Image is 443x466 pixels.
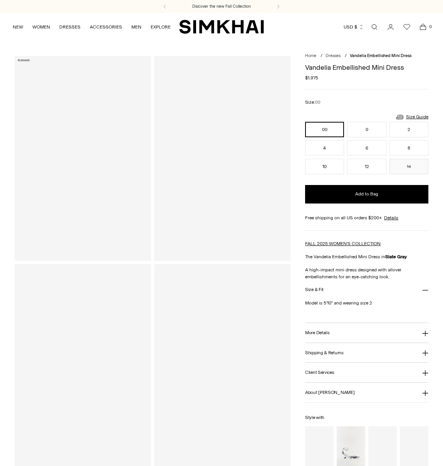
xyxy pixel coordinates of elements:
a: Vandelia Embellished Mini Dress [15,56,151,261]
h3: Size & Fit [305,287,324,292]
a: DRESSES [59,19,81,35]
strong: Slate Gray [385,254,407,259]
button: Size & Fit [305,280,428,300]
a: SIMKHAI [179,19,264,34]
h3: Client Services [305,370,334,375]
a: Discover the new Fall Collection [192,3,251,10]
button: 0 [347,122,386,137]
button: Add to Bag [305,185,428,204]
button: 2 [389,122,428,137]
span: 00 [315,100,321,105]
a: Open cart modal [415,19,431,35]
button: Shipping & Returns [305,343,428,363]
button: USD $ [344,19,364,35]
a: EXPLORE [151,19,171,35]
span: 0 [427,23,434,30]
span: $1,975 [305,74,318,81]
button: 12 [347,159,386,174]
h3: About [PERSON_NAME] [305,390,354,395]
span: Vandelia Embellished Mini Dress [350,53,411,58]
h3: Shipping & Returns [305,350,344,355]
button: 8 [389,140,428,156]
a: WOMEN [32,19,50,35]
a: Wishlist [399,19,414,35]
p: Model is 5'10" and wearing size 2 [305,299,428,313]
a: NEW [13,19,23,35]
h6: Style with [305,415,428,420]
a: Go to the account page [383,19,398,35]
button: 14 [389,159,428,174]
nav: breadcrumbs [305,53,428,59]
button: More Details [305,323,428,343]
a: Home [305,53,316,58]
button: 00 [305,122,344,137]
button: 10 [305,159,344,174]
div: / [321,53,322,59]
a: FALL 2025 WOMEN'S COLLECTION [305,241,381,246]
a: ACCESSORIES [90,19,122,35]
button: 6 [347,140,386,156]
label: Size: [305,99,321,106]
a: Size Guide [395,112,428,122]
div: Free shipping on all US orders $200+ [305,214,428,221]
h1: Vandelia Embellished Mini Dress [305,64,428,71]
button: Client Services [305,363,428,382]
a: Open search modal [367,19,382,35]
div: / [345,53,347,59]
button: About [PERSON_NAME] [305,383,428,402]
p: The Vandelia Embellished Mini Dress in [305,253,428,260]
p: A high-impact mini dress designed with allover embellishments for an eye-catching look. [305,266,428,280]
a: MEN [131,19,141,35]
a: Vandelia Embellished Mini Dress [154,56,290,261]
span: Add to Bag [355,191,378,197]
a: Details [384,214,398,221]
a: Dresses [326,53,341,58]
button: 4 [305,140,344,156]
h3: More Details [305,330,329,335]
